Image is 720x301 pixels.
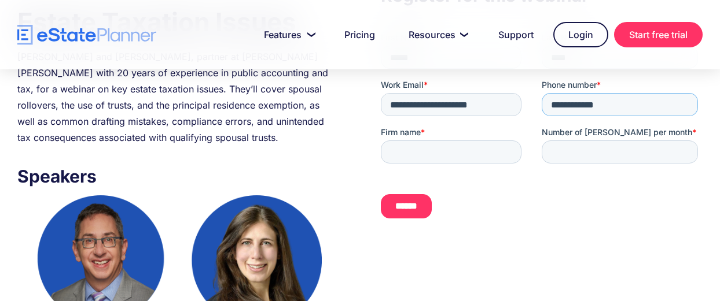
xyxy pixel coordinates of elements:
[250,23,325,46] a: Features
[484,23,548,46] a: Support
[614,22,703,47] a: Start free trial
[553,22,608,47] a: Login
[17,25,156,45] a: home
[330,23,389,46] a: Pricing
[17,49,339,146] div: [PERSON_NAME] and [PERSON_NAME], partner at [PERSON_NAME] [PERSON_NAME] with 20 years of experien...
[17,163,339,189] h3: Speakers
[395,23,479,46] a: Resources
[381,32,703,228] iframe: Form 0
